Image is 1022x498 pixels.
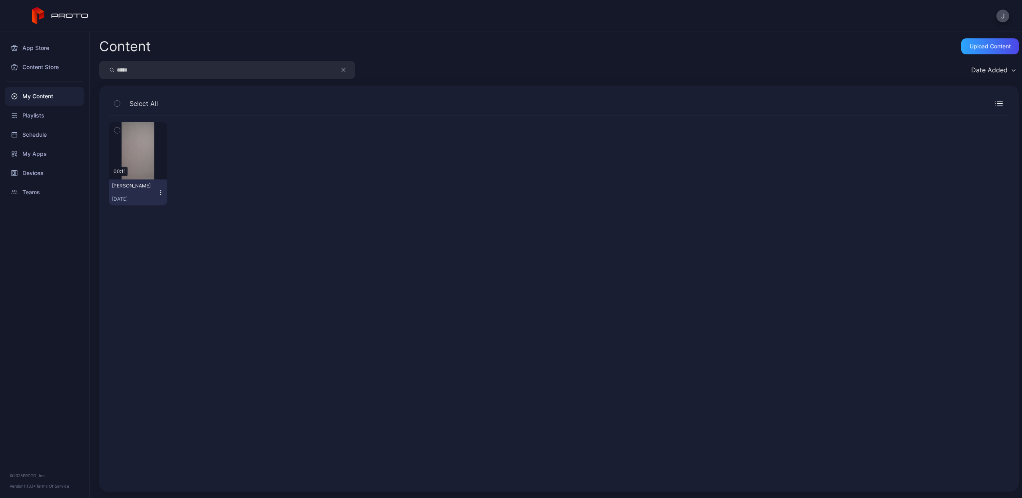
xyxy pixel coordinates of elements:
[5,87,84,106] a: My Content
[5,144,84,163] a: My Apps
[10,484,36,488] span: Version 1.13.1 •
[961,38,1019,54] button: Upload Content
[996,10,1009,22] button: J
[5,106,84,125] a: Playlists
[5,38,84,58] a: App Store
[5,125,84,144] a: Schedule
[5,183,84,202] a: Teams
[130,99,158,108] span: Select All
[970,43,1011,50] div: Upload Content
[971,66,1008,74] div: Date Added
[109,179,167,205] button: [PERSON_NAME][DATE]
[967,61,1019,79] button: Date Added
[5,58,84,77] a: Content Store
[5,163,84,183] a: Devices
[10,472,80,479] div: © 2025 PROTO, Inc.
[112,196,158,202] div: [DATE]
[99,40,151,53] div: Content
[36,484,69,488] a: Terms Of Service
[112,183,156,189] div: Kandi Gongora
